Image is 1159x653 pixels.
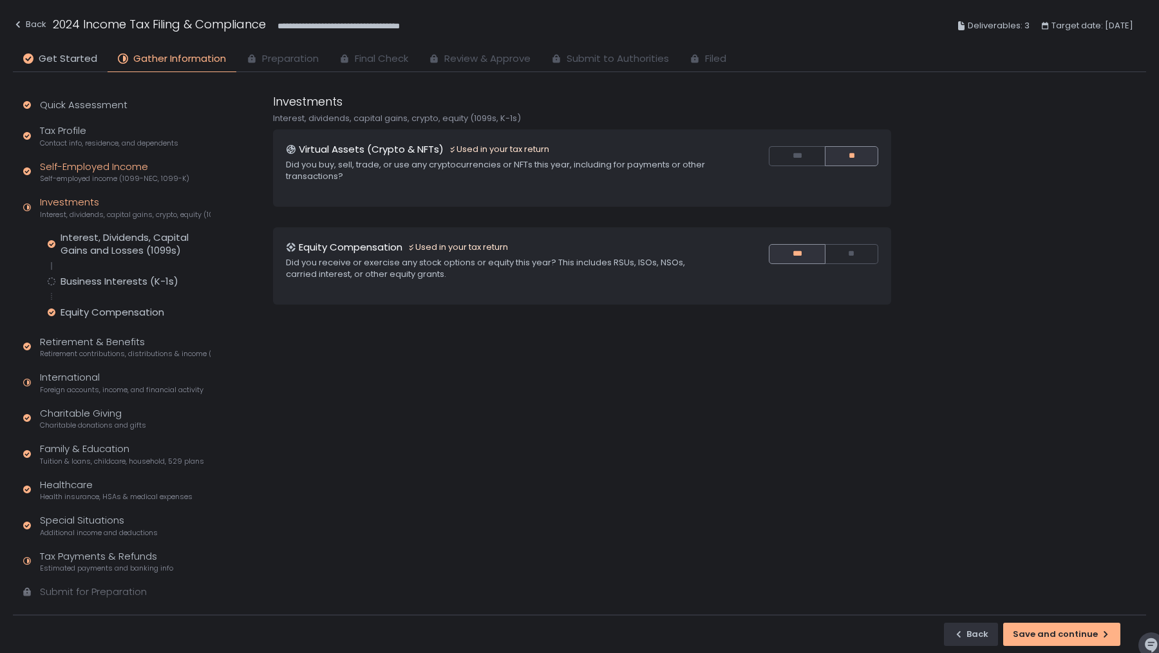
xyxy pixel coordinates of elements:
div: Back [13,17,46,32]
div: Family & Education [40,442,204,466]
div: Did you receive or exercise any stock options or equity this year? This includes RSUs, ISOs, NSOs... [286,257,717,280]
span: Additional income and deductions [40,528,158,538]
span: Submit to Authorities [567,52,669,66]
span: Tuition & loans, childcare, household, 529 plans [40,457,204,466]
span: Get Started [39,52,97,66]
span: Charitable donations and gifts [40,421,146,430]
div: Self-Employed Income [40,160,189,184]
div: Equity Compensation [61,306,164,319]
div: International [40,370,203,395]
h1: Equity Compensation [299,240,402,255]
span: Retirement contributions, distributions & income (1099-R, 5498) [40,349,211,359]
div: Tax Payments & Refunds [40,549,173,574]
div: Did you buy, sell, trade, or use any cryptocurrencies or NFTs this year, including for payments o... [286,159,717,182]
span: Filed [705,52,726,66]
div: Business Interests (K-1s) [61,275,178,288]
span: Interest, dividends, capital gains, crypto, equity (1099s, K-1s) [40,210,211,220]
div: Tax Profile [40,124,178,148]
div: Interest, Dividends, Capital Gains and Losses (1099s) [61,231,211,257]
div: Special Situations [40,513,158,538]
span: Gather Information [133,52,226,66]
h1: Investments [273,93,343,110]
div: Back [954,629,988,640]
span: Final Check [355,52,408,66]
span: Preparation [262,52,319,66]
div: Investments [40,195,211,220]
span: Contact info, residence, and dependents [40,138,178,148]
span: Estimated payments and banking info [40,563,173,573]
div: Interest, dividends, capital gains, crypto, equity (1099s, K-1s) [273,113,891,124]
button: Back [944,623,998,646]
h1: 2024 Income Tax Filing & Compliance [53,15,266,33]
span: Deliverables: 3 [968,18,1030,33]
div: Used in your tax return [449,144,549,155]
div: Charitable Giving [40,406,146,431]
div: Save and continue [1013,629,1111,640]
button: Back [13,15,46,37]
span: Review & Approve [444,52,531,66]
span: Target date: [DATE] [1051,18,1133,33]
span: Self-employed income (1099-NEC, 1099-K) [40,174,189,184]
button: Save and continue [1003,623,1120,646]
div: Used in your tax return [408,241,508,253]
div: Retirement & Benefits [40,335,211,359]
div: Quick Assessment [40,98,127,113]
span: Foreign accounts, income, and financial activity [40,385,203,395]
div: Submit for Preparation [40,585,147,600]
span: Health insurance, HSAs & medical expenses [40,492,193,502]
div: Healthcare [40,478,193,502]
h1: Virtual Assets (Crypto & NFTs) [299,142,444,157]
